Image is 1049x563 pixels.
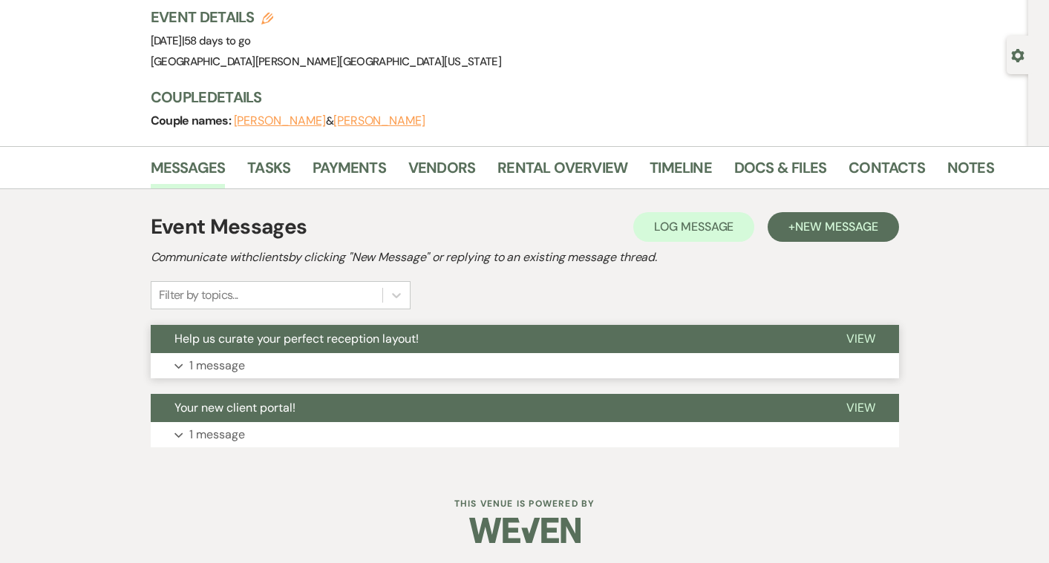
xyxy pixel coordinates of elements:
button: 1 message [151,422,899,447]
span: Your new client portal! [174,400,295,415]
button: Open lead details [1011,47,1025,62]
h3: Couple Details [151,87,982,108]
button: View [823,394,899,422]
a: Messages [151,156,226,188]
span: [GEOGRAPHIC_DATA][PERSON_NAME][GEOGRAPHIC_DATA][US_STATE] [151,54,502,69]
span: View [846,331,875,346]
img: Weven Logo [469,504,581,556]
button: 1 message [151,353,899,378]
span: 58 days to go [184,33,251,48]
button: View [823,325,899,353]
span: New Message [795,219,878,234]
button: [PERSON_NAME] [234,115,326,127]
h1: Event Messages [151,211,307,243]
a: Timeline [650,156,712,188]
a: Rental Overview [497,156,627,188]
span: View [846,400,875,415]
h3: Event Details [151,7,502,27]
a: Contacts [849,156,925,188]
a: Notes [947,156,994,188]
span: | [182,33,251,48]
span: Log Message [654,219,733,234]
span: Couple names: [151,113,234,128]
a: Payments [313,156,386,188]
span: [DATE] [151,33,251,48]
a: Docs & Files [734,156,826,188]
button: Log Message [633,212,754,242]
a: Vendors [408,156,475,188]
span: Help us curate your perfect reception layout! [174,331,419,346]
button: +New Message [768,212,898,242]
a: Tasks [247,156,290,188]
span: & [234,113,425,128]
button: Your new client portal! [151,394,823,422]
p: 1 message [189,356,245,375]
div: Filter by topics... [159,286,238,304]
h2: Communicate with clients by clicking "New Message" or replying to an existing message thread. [151,248,899,266]
p: 1 message [189,425,245,444]
button: Help us curate your perfect reception layout! [151,325,823,353]
button: [PERSON_NAME] [333,115,425,127]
